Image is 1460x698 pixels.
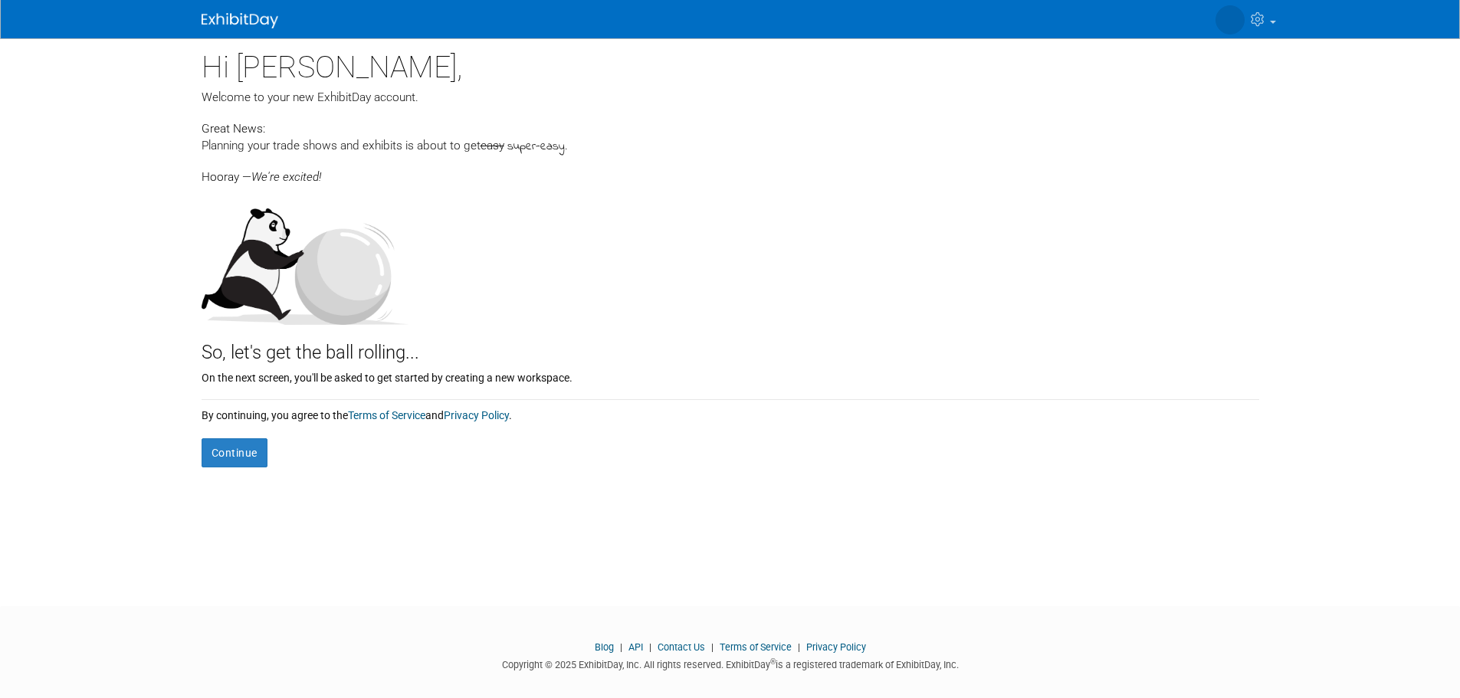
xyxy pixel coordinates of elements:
[658,641,705,653] a: Contact Us
[251,170,321,184] span: We're excited!
[770,657,776,666] sup: ®
[202,137,1259,156] div: Planning your trade shows and exhibits is about to get .
[481,139,504,152] span: easy
[202,13,278,28] img: ExhibitDay
[806,641,866,653] a: Privacy Policy
[794,641,804,653] span: |
[202,38,1259,89] div: Hi [PERSON_NAME],
[202,156,1259,185] div: Hooray —
[202,193,408,325] img: Let's get the ball rolling
[202,89,1259,106] div: Welcome to your new ExhibitDay account.
[1216,5,1245,34] img: Branden Peterson
[202,438,267,467] button: Continue
[645,641,655,653] span: |
[202,366,1259,385] div: On the next screen, you'll be asked to get started by creating a new workspace.
[628,641,643,653] a: API
[348,409,425,421] a: Terms of Service
[202,325,1259,366] div: So, let's get the ball rolling...
[707,641,717,653] span: |
[202,400,1259,423] div: By continuing, you agree to the and .
[444,409,509,421] a: Privacy Policy
[507,138,565,156] span: super-easy
[616,641,626,653] span: |
[202,120,1259,137] div: Great News:
[595,641,614,653] a: Blog
[720,641,792,653] a: Terms of Service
